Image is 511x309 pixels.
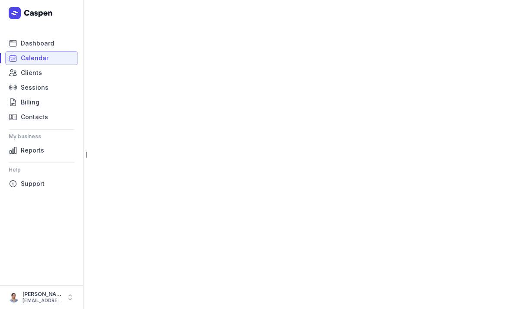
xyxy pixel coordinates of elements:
[21,97,39,107] span: Billing
[23,291,62,298] div: [PERSON_NAME]
[21,145,44,156] span: Reports
[9,163,74,177] div: Help
[21,179,45,189] span: Support
[23,298,62,304] div: [EMAIL_ADDRESS][DOMAIN_NAME]
[21,112,48,122] span: Contacts
[21,68,42,78] span: Clients
[21,53,49,63] span: Calendar
[21,38,54,49] span: Dashboard
[9,130,74,143] div: My business
[21,82,49,93] span: Sessions
[9,292,19,302] img: User profile image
